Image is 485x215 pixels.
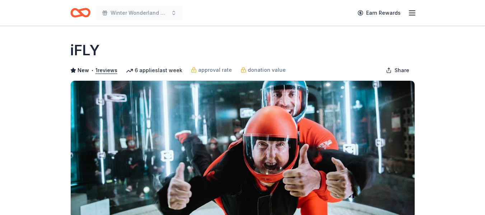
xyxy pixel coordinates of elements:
span: • [91,67,93,73]
button: Winter Wonderland Charity Gala [96,6,182,20]
a: donation value [241,66,286,74]
button: Share [380,63,415,78]
button: 1reviews [95,66,117,75]
span: approval rate [198,66,232,74]
a: Home [70,4,90,21]
h1: iFLY [70,40,100,60]
span: New [78,66,89,75]
div: 6 applies last week [126,66,182,75]
span: Winter Wonderland Charity Gala [111,9,168,17]
a: approval rate [191,66,232,74]
span: Share [395,66,409,75]
a: Earn Rewards [353,6,405,19]
span: donation value [248,66,286,74]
